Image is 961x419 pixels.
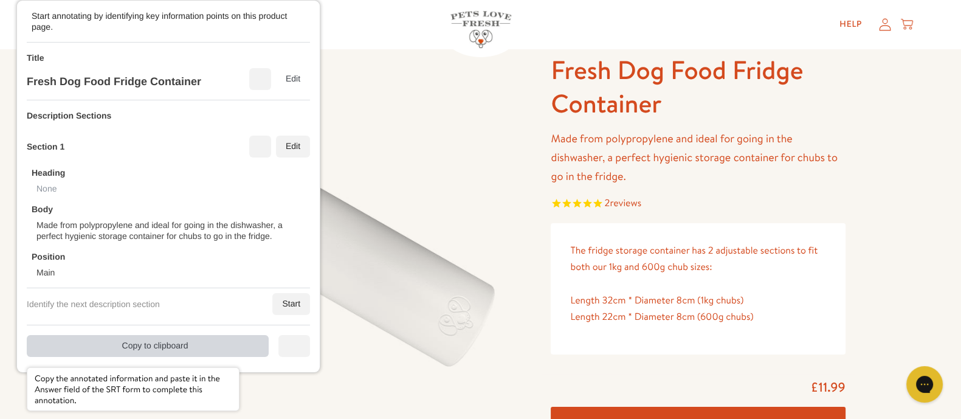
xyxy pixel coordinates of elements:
div: Description Sections [27,110,111,121]
div: Heading [32,167,65,178]
div: Edit [276,68,310,90]
div: Main [36,267,55,278]
span: 2 reviews [604,196,641,210]
div: Start annotating by identifying key information points on this product page. [32,10,293,32]
h1: Fresh Dog Food Fridge Container [551,54,845,120]
a: Help [830,12,872,36]
div: Copy to clipboard [27,335,269,357]
img: Pets Love Fresh [450,11,511,48]
div: Delete [249,136,271,158]
div: Edit [276,136,310,158]
div: Title [27,52,44,63]
div: Section 1 [27,141,64,152]
span: reviews [610,196,641,210]
div: Delete [249,68,271,90]
span: Rated 5.0 out of 5 stars 2 reviews [551,195,845,213]
iframe: Gorgias live chat messenger [900,362,949,407]
div: Made from polypropylene and ideal for going in the dishwasher, a perfect hygienic storage contain... [36,220,305,241]
div: Body [32,204,53,215]
p: The fridge storage container has 2 adjustable sections to fit both our 1kg and 600g chub sizes: L... [570,243,825,325]
p: Made from polypropylene and ideal for going in the dishwasher, a perfect hygienic storage contain... [551,130,845,185]
span: £11.99 [811,378,846,396]
div: None [36,183,57,194]
div: Start [272,293,310,315]
div: Position [32,251,65,262]
div: Copy the annotated information and paste it in the Answer field of the SRT form to complete this ... [27,367,239,411]
div: Identify the next description section [27,299,160,310]
div: Fresh Dog Food Fridge Container [27,75,201,88]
